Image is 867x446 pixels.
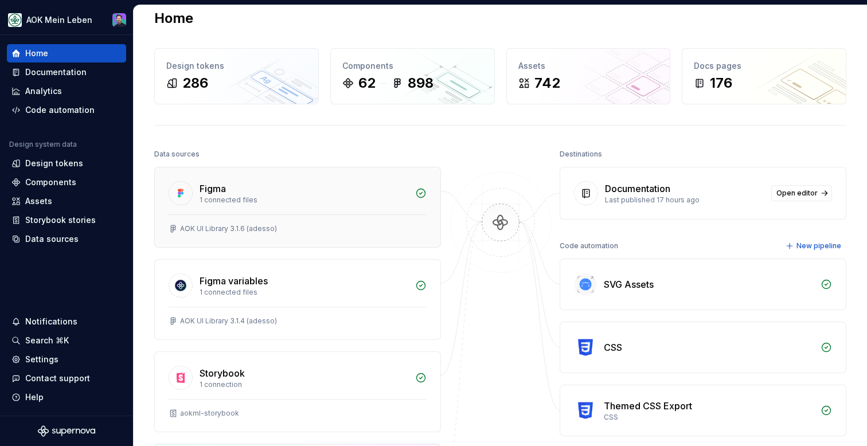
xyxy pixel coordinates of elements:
div: AOK UI Library 3.1.6 (adesso) [180,224,277,233]
div: AOK Mein Leben [26,14,92,26]
div: Data sources [154,146,200,162]
div: Home [25,48,48,59]
div: Components [25,177,76,188]
div: Design tokens [166,60,307,72]
div: 176 [710,74,732,92]
button: Contact support [7,369,126,388]
a: Design tokens286 [154,48,319,104]
a: Assets [7,192,126,210]
div: Design system data [9,140,77,149]
div: Storybook [200,366,245,380]
span: Open editor [776,189,818,198]
div: SVG Assets [604,277,654,291]
a: Code automation [7,101,126,119]
span: New pipeline [796,241,841,251]
a: Design tokens [7,154,126,173]
div: CSS [604,341,622,354]
div: 1 connected files [200,288,408,297]
a: Components [7,173,126,191]
div: Components [342,60,483,72]
div: Figma variables [200,274,268,288]
div: Themed CSS Export [604,399,692,413]
button: Search ⌘K [7,331,126,350]
div: Figma [200,182,226,195]
a: Analytics [7,82,126,100]
h2: Home [154,9,193,28]
div: Data sources [25,233,79,245]
div: 1 connected files [200,195,408,205]
img: df5db9ef-aba0-4771-bf51-9763b7497661.png [8,13,22,27]
a: Figma1 connected filesAOK UI Library 3.1.6 (adesso) [154,167,441,248]
div: Documentation [25,66,87,78]
div: 286 [182,74,208,92]
div: Analytics [25,85,62,97]
button: Notifications [7,312,126,331]
div: 898 [408,74,433,92]
div: Design tokens [25,158,83,169]
a: Open editor [771,185,832,201]
button: New pipeline [782,238,846,254]
a: Components62898 [330,48,495,104]
div: Search ⌘K [25,335,69,346]
div: AOK UI Library 3.1.4 (adesso) [180,316,277,326]
a: Settings [7,350,126,369]
a: Documentation [7,63,126,81]
div: CSS [604,413,814,422]
div: 62 [358,74,376,92]
button: Help [7,388,126,406]
a: Assets742 [506,48,671,104]
div: Assets [25,195,52,207]
a: Storybook stories [7,211,126,229]
a: Storybook1 connectionaokml-storybook [154,351,441,432]
div: Destinations [560,146,602,162]
div: Last published 17 hours ago [605,195,764,205]
a: Docs pages176 [682,48,846,104]
div: Storybook stories [25,214,96,226]
div: Settings [25,354,58,365]
img: Samuel [112,13,126,27]
div: Notifications [25,316,77,327]
div: 1 connection [200,380,408,389]
a: Data sources [7,230,126,248]
svg: Supernova Logo [38,425,95,437]
div: aokml-storybook [180,409,239,418]
div: 742 [534,74,560,92]
div: Documentation [605,182,670,195]
div: Assets [518,60,659,72]
div: Code automation [560,238,618,254]
button: AOK Mein LebenSamuel [2,7,131,32]
div: Code automation [25,104,95,116]
div: Docs pages [694,60,834,72]
a: Home [7,44,126,62]
div: Contact support [25,373,90,384]
div: Help [25,392,44,403]
a: Figma variables1 connected filesAOK UI Library 3.1.4 (adesso) [154,259,441,340]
